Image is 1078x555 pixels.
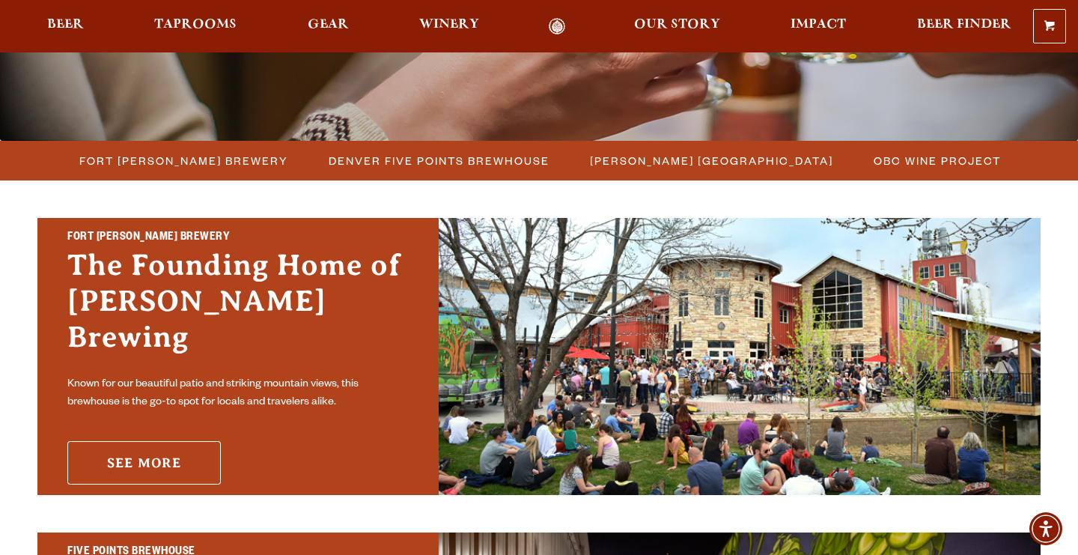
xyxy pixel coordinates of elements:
[439,218,1041,495] img: Fort Collins Brewery & Taproom'
[781,18,856,35] a: Impact
[581,150,841,172] a: [PERSON_NAME] [GEOGRAPHIC_DATA]
[67,228,409,248] h2: Fort [PERSON_NAME] Brewery
[47,19,84,31] span: Beer
[907,18,1021,35] a: Beer Finder
[874,150,1001,172] span: OBC Wine Project
[298,18,359,35] a: Gear
[67,376,409,412] p: Known for our beautiful patio and striking mountain views, this brewhouse is the go-to spot for l...
[1029,512,1062,545] div: Accessibility Menu
[37,18,94,35] a: Beer
[67,247,409,370] h3: The Founding Home of [PERSON_NAME] Brewing
[70,150,296,172] a: Fort [PERSON_NAME] Brewery
[529,18,585,35] a: Odell Home
[865,150,1008,172] a: OBC Wine Project
[154,19,237,31] span: Taprooms
[67,441,221,485] a: See More
[320,150,557,172] a: Denver Five Points Brewhouse
[329,150,549,172] span: Denver Five Points Brewhouse
[409,18,489,35] a: Winery
[419,19,479,31] span: Winery
[79,150,288,172] span: Fort [PERSON_NAME] Brewery
[624,18,730,35] a: Our Story
[917,19,1011,31] span: Beer Finder
[590,150,833,172] span: [PERSON_NAME] [GEOGRAPHIC_DATA]
[791,19,846,31] span: Impact
[308,19,349,31] span: Gear
[144,18,246,35] a: Taprooms
[634,19,720,31] span: Our Story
